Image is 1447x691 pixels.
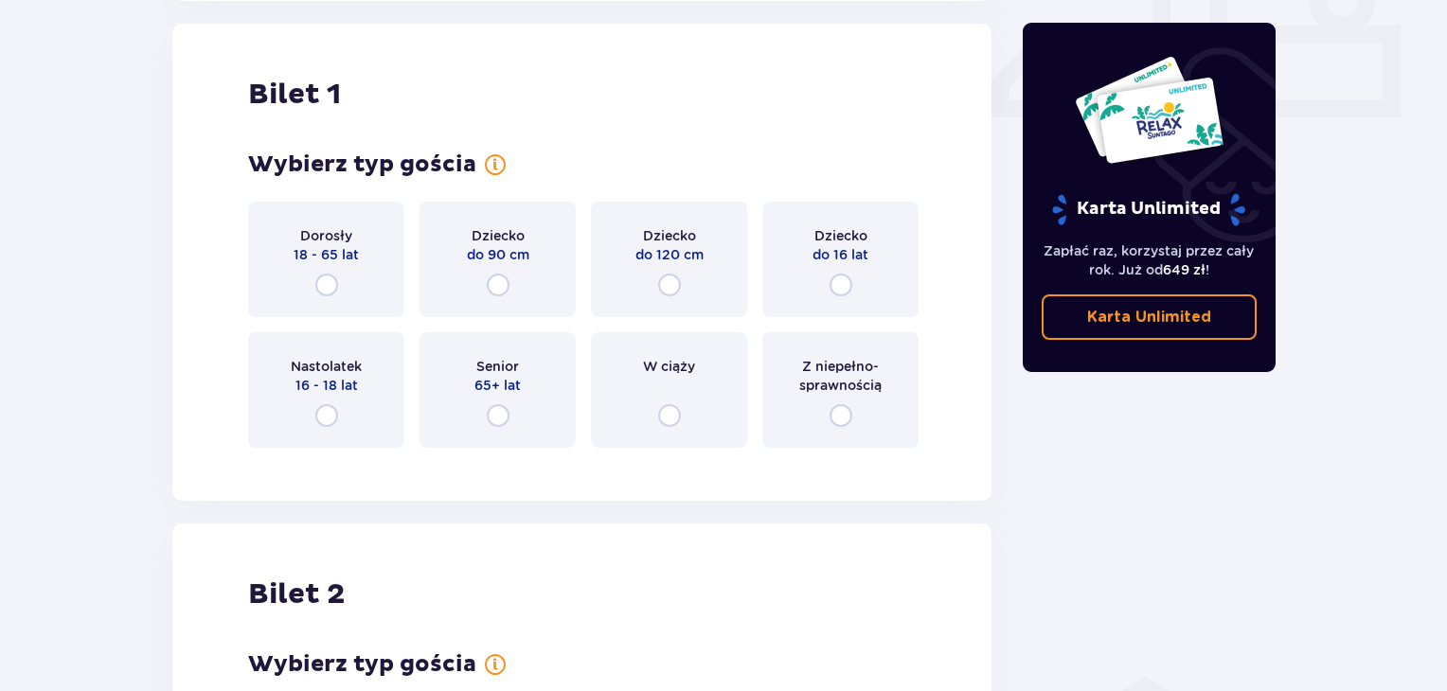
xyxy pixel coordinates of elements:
img: Dwie karty całoroczne do Suntago z napisem 'UNLIMITED RELAX', na białym tle z tropikalnymi liśćmi... [1074,55,1224,165]
span: Dziecko [472,226,525,245]
span: Dorosły [300,226,352,245]
span: W ciąży [643,357,695,376]
h3: Wybierz typ gościa [248,650,476,679]
span: Dziecko [814,226,867,245]
p: Zapłać raz, korzystaj przez cały rok. Już od ! [1042,241,1258,279]
p: Karta Unlimited [1050,193,1247,226]
span: Dziecko [643,226,696,245]
h3: Wybierz typ gościa [248,151,476,179]
p: Karta Unlimited [1087,307,1211,328]
span: 65+ lat [474,376,521,395]
span: do 120 cm [635,245,704,264]
span: do 90 cm [467,245,529,264]
span: do 16 lat [813,245,868,264]
span: Senior [476,357,519,376]
h2: Bilet 2 [248,576,345,612]
span: Nastolatek [291,357,362,376]
span: 649 zł [1163,262,1206,277]
span: Z niepełno­sprawnością [779,357,902,395]
a: Karta Unlimited [1042,294,1258,340]
h2: Bilet 1 [248,77,341,113]
span: 18 - 65 lat [294,245,359,264]
span: 16 - 18 lat [295,376,358,395]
